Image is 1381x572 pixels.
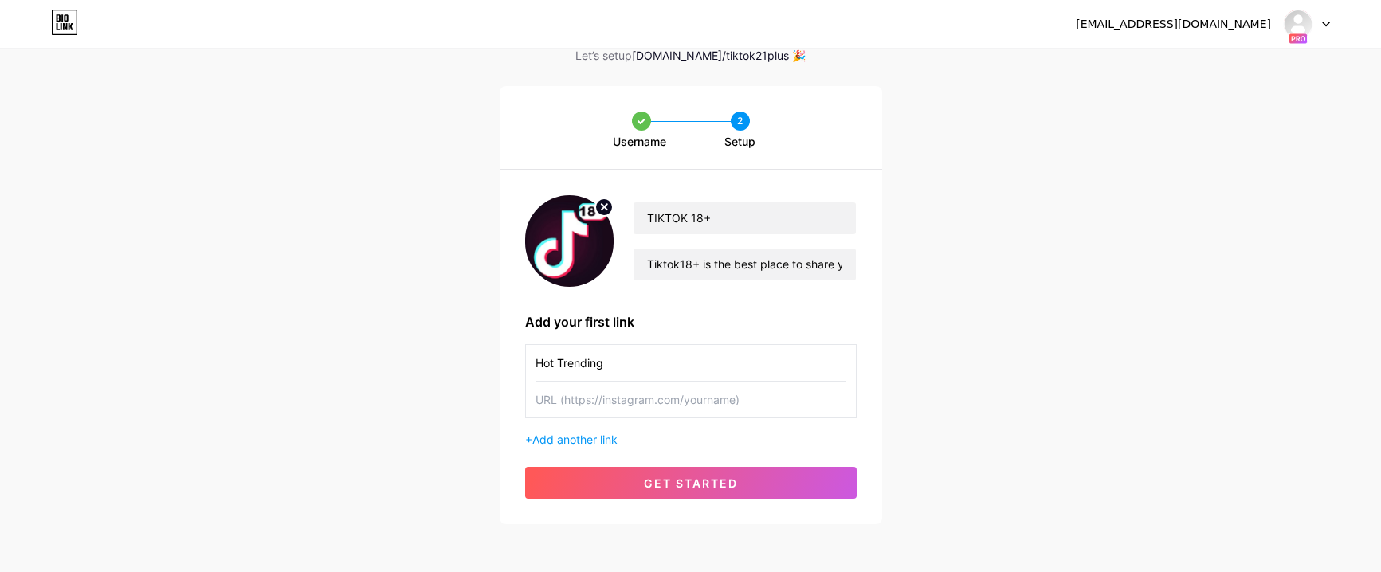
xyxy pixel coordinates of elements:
div: + [525,431,857,448]
input: Link name (My Instagram) [536,345,846,381]
button: get started [525,467,857,499]
input: bio [634,249,855,280]
span: get started [644,476,738,490]
span: [DOMAIN_NAME]/tiktok21plus 🎉 [632,49,806,62]
div: Add your first link [525,312,857,331]
div: 2 [731,112,750,131]
div: [EMAIL_ADDRESS][DOMAIN_NAME] [1076,16,1271,33]
span: Setup [724,134,755,150]
img: pinupaviator [1283,9,1313,39]
img: profile pic [525,195,614,287]
span: Add another link [532,433,618,446]
span: Username [613,134,666,150]
input: URL (https://instagram.com/yourname) [536,382,846,417]
input: Your name [634,202,855,234]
